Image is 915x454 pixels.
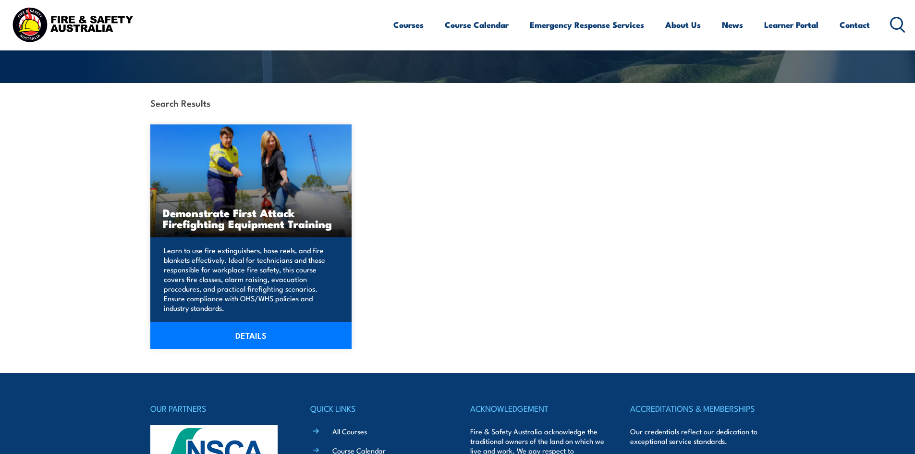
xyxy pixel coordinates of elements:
a: Contact [840,12,870,37]
a: Emergency Response Services [530,12,644,37]
strong: Search Results [150,96,210,109]
p: Our credentials reflect our dedication to exceptional service standards. [630,427,765,446]
h4: QUICK LINKS [310,402,445,415]
a: Demonstrate First Attack Firefighting Equipment Training [150,124,352,237]
a: DETAILS [150,322,352,349]
h3: Demonstrate First Attack Firefighting Equipment Training [163,207,340,229]
h4: ACCREDITATIONS & MEMBERSHIPS [630,402,765,415]
h4: OUR PARTNERS [150,402,285,415]
a: All Courses [332,426,367,436]
a: News [722,12,743,37]
a: Course Calendar [445,12,509,37]
a: About Us [665,12,701,37]
p: Learn to use fire extinguishers, hose reels, and fire blankets effectively. Ideal for technicians... [164,245,336,313]
h4: ACKNOWLEDGEMENT [470,402,605,415]
img: Demonstrate First Attack Firefighting Equipment [150,124,352,237]
a: Courses [393,12,424,37]
a: Learner Portal [764,12,818,37]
